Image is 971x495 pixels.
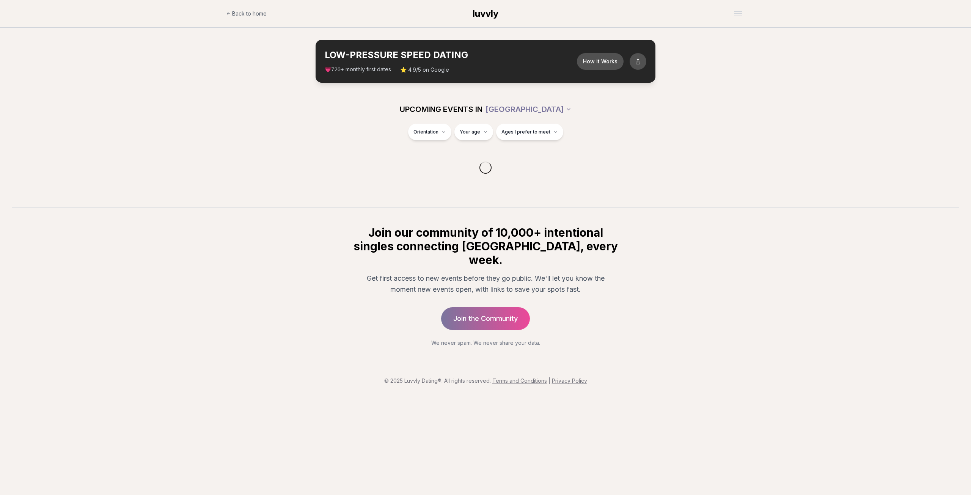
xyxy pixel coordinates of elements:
[473,8,498,19] span: luvvly
[496,124,563,140] button: Ages I prefer to meet
[552,377,587,384] a: Privacy Policy
[352,226,619,267] h2: Join our community of 10,000+ intentional singles connecting [GEOGRAPHIC_DATA], every week.
[226,6,267,21] a: Back to home
[358,273,613,295] p: Get first access to new events before they go public. We'll let you know the moment new events op...
[6,377,965,385] p: © 2025 Luvvly Dating®. All rights reserved.
[492,377,547,384] a: Terms and Conditions
[331,67,341,73] span: 720
[400,66,449,74] span: ⭐ 4.9/5 on Google
[325,49,577,61] h2: LOW-PRESSURE SPEED DATING
[731,8,745,19] button: Open menu
[352,339,619,347] p: We never spam. We never share your data.
[548,377,550,384] span: |
[460,129,480,135] span: Your age
[325,66,391,74] span: 💗 + monthly first dates
[408,124,451,140] button: Orientation
[501,129,550,135] span: Ages I prefer to meet
[473,8,498,20] a: luvvly
[577,53,624,70] button: How it Works
[441,307,530,330] a: Join the Community
[232,10,267,17] span: Back to home
[413,129,438,135] span: Orientation
[400,104,482,115] span: UPCOMING EVENTS IN
[454,124,493,140] button: Your age
[485,101,572,118] button: [GEOGRAPHIC_DATA]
